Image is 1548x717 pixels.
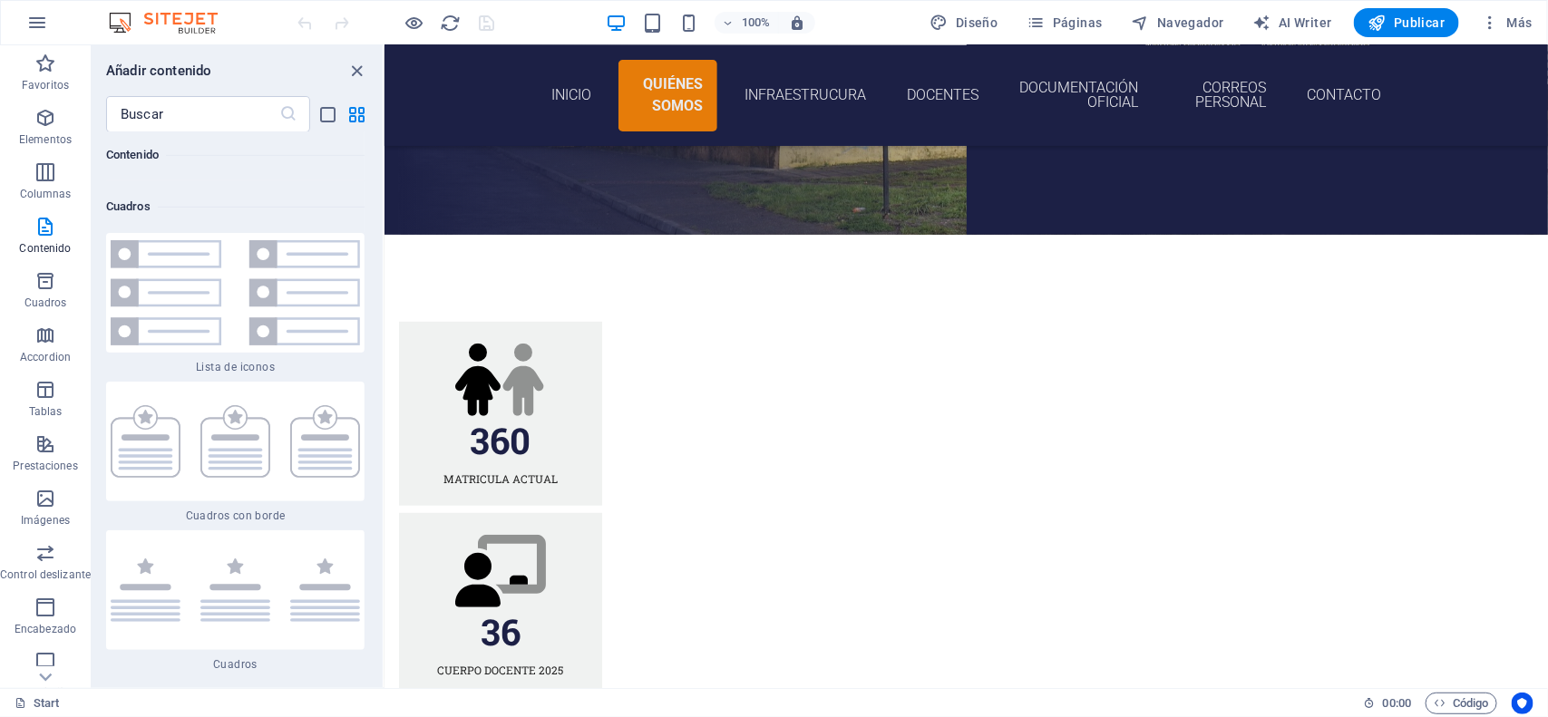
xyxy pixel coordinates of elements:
h6: Cuadros [106,196,365,218]
img: boxes.svg [111,558,360,621]
button: grid-view [346,103,368,125]
button: Más [1474,8,1540,37]
span: Páginas [1027,14,1103,32]
p: Favoritos [22,78,69,92]
i: Volver a cargar página [441,13,462,34]
button: list-view [317,103,339,125]
span: : [1396,696,1398,710]
button: AI Writer [1246,8,1339,37]
h6: Añadir contenido [106,60,211,82]
h6: Contenido [106,144,365,166]
button: Navegador [1124,8,1232,37]
span: Diseño [930,14,998,32]
button: 100% [715,12,779,34]
p: Prestaciones [13,459,77,473]
button: reload [440,12,462,34]
h6: 100% [742,12,771,34]
p: Imágenes [21,513,70,528]
img: Group16.svg [111,240,360,345]
span: AI Writer [1253,14,1332,32]
div: Cuadros con borde [106,382,365,523]
img: Editor Logo [104,12,240,34]
span: Cuadros con borde [106,509,365,523]
i: Al redimensionar, ajustar el nivel de zoom automáticamente para ajustarse al dispositivo elegido. [789,15,805,31]
p: Encabezado [15,622,76,636]
button: Diseño [923,8,1006,37]
button: Publicar [1354,8,1460,37]
p: Accordion [20,350,71,364]
img: boxes-bordered.svg [111,405,360,478]
p: Elementos [19,132,72,147]
button: Páginas [1020,8,1110,37]
input: Buscar [106,96,279,132]
button: Usercentrics [1512,693,1533,714]
div: Cuadros [106,530,365,672]
div: Lista de iconos [106,233,365,374]
h6: Tiempo de la sesión [1364,693,1412,714]
span: 00 00 [1383,693,1411,714]
span: Navegador [1132,14,1224,32]
span: Lista de iconos [106,360,365,374]
p: Columnas [20,187,72,201]
p: Cuadros [24,296,67,310]
button: close panel [346,60,368,82]
span: Publicar [1368,14,1446,32]
span: Más [1481,14,1533,32]
p: Tablas [29,404,63,419]
p: Contenido [20,241,72,256]
span: Cuadros [106,657,365,672]
a: Haz clic para cancelar la selección y doble clic para abrir páginas [15,693,60,714]
button: Código [1426,693,1497,714]
span: Código [1434,693,1489,714]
